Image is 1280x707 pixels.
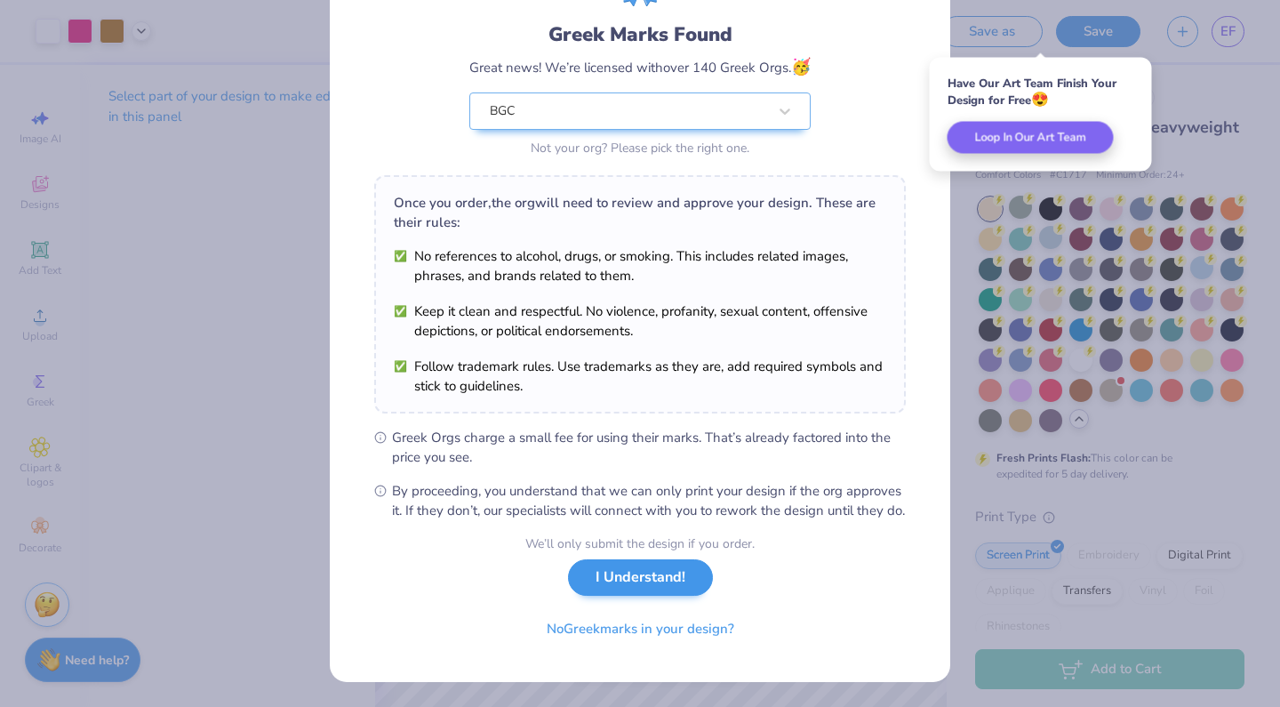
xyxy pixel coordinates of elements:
[394,301,886,341] li: Keep it clean and respectful. No violence, profanity, sexual content, offensive depictions, or po...
[532,611,749,647] button: NoGreekmarks in your design?
[948,76,1134,108] div: Have Our Art Team Finish Your Design for Free
[394,357,886,396] li: Follow trademark rules. Use trademarks as they are, add required symbols and stick to guidelines.
[394,246,886,285] li: No references to alcohol, drugs, or smoking. This includes related images, phrases, and brands re...
[392,481,906,520] span: By proceeding, you understand that we can only print your design if the org approves it. If they ...
[525,534,755,553] div: We’ll only submit the design if you order.
[469,139,811,157] div: Not your org? Please pick the right one.
[392,428,906,467] span: Greek Orgs charge a small fee for using their marks. That’s already factored into the price you see.
[948,122,1114,154] button: Loop In Our Art Team
[568,559,713,596] button: I Understand!
[791,56,811,77] span: 🥳
[469,20,811,49] div: Greek Marks Found
[469,55,811,79] div: Great news! We’re licensed with over 140 Greek Orgs.
[394,193,886,232] div: Once you order, the org will need to review and approve your design. These are their rules:
[1031,90,1049,109] span: 😍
